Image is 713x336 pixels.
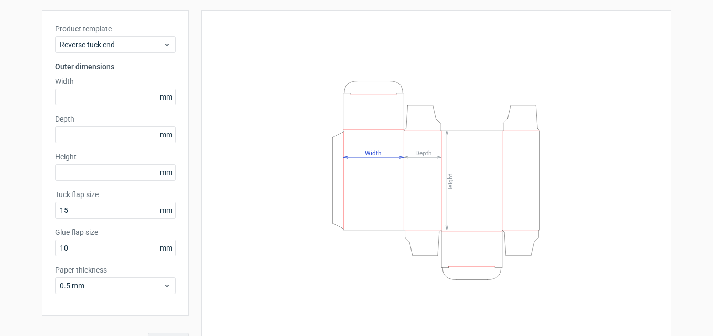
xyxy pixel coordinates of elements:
span: Reverse tuck end [60,39,163,50]
span: mm [157,165,175,180]
span: mm [157,127,175,143]
label: Height [55,151,176,162]
span: 0.5 mm [60,280,163,291]
h3: Outer dimensions [55,61,176,72]
label: Paper thickness [55,265,176,275]
tspan: Width [365,149,382,156]
label: Tuck flap size [55,189,176,200]
tspan: Height [447,173,454,191]
label: Product template [55,24,176,34]
tspan: Depth [415,149,432,156]
label: Glue flap size [55,227,176,237]
span: mm [157,89,175,105]
span: mm [157,240,175,256]
label: Depth [55,114,176,124]
span: mm [157,202,175,218]
label: Width [55,76,176,86]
